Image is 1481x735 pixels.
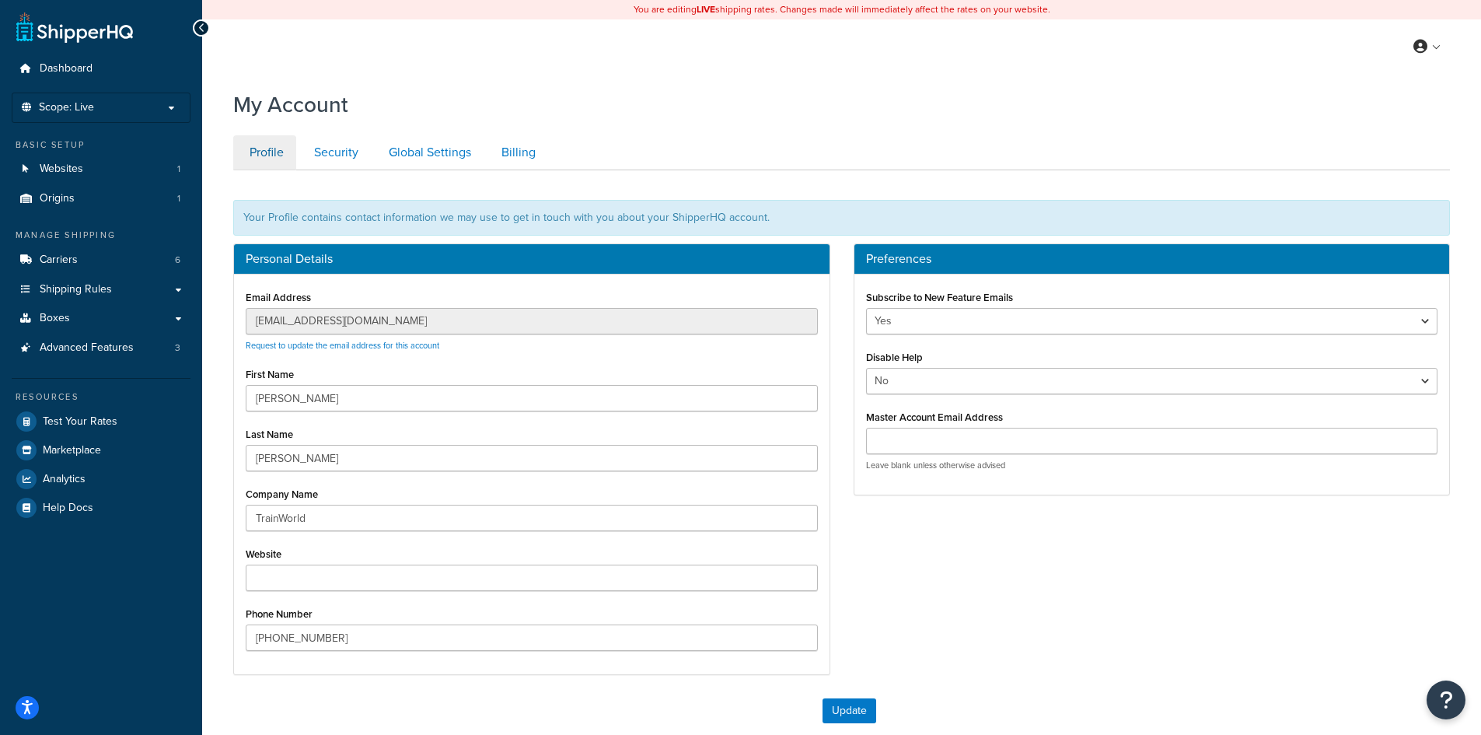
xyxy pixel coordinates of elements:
[12,184,190,213] li: Origins
[12,334,190,362] li: Advanced Features
[43,473,86,486] span: Analytics
[43,502,93,515] span: Help Docs
[12,390,190,404] div: Resources
[12,155,190,184] li: Websites
[12,304,190,333] a: Boxes
[12,184,190,213] a: Origins 1
[246,608,313,620] label: Phone Number
[246,252,818,266] h3: Personal Details
[40,62,93,75] span: Dashboard
[12,246,190,275] a: Carriers 6
[233,89,348,120] h1: My Account
[246,548,281,560] label: Website
[233,135,296,170] a: Profile
[1427,681,1465,719] button: Open Resource Center
[43,444,101,457] span: Marketplace
[40,254,78,267] span: Carriers
[246,488,318,500] label: Company Name
[697,2,715,16] b: LIVE
[40,312,70,325] span: Boxes
[175,254,180,267] span: 6
[12,138,190,152] div: Basic Setup
[866,292,1013,303] label: Subscribe to New Feature Emails
[12,494,190,522] a: Help Docs
[823,698,876,723] button: Update
[246,429,293,440] label: Last Name
[298,135,371,170] a: Security
[866,252,1438,266] h3: Preferences
[12,246,190,275] li: Carriers
[246,369,294,380] label: First Name
[485,135,548,170] a: Billing
[177,163,180,176] span: 1
[12,54,190,83] a: Dashboard
[40,163,83,176] span: Websites
[246,292,311,303] label: Email Address
[12,465,190,493] a: Analytics
[40,341,134,355] span: Advanced Features
[40,283,112,296] span: Shipping Rules
[246,339,439,352] a: Request to update the email address for this account
[233,200,1450,236] div: Your Profile contains contact information we may use to get in touch with you about your ShipperH...
[39,101,94,114] span: Scope: Live
[372,135,484,170] a: Global Settings
[16,12,133,43] a: ShipperHQ Home
[12,275,190,304] a: Shipping Rules
[177,192,180,205] span: 1
[12,436,190,464] a: Marketplace
[12,334,190,362] a: Advanced Features 3
[866,460,1438,471] p: Leave blank unless otherwise advised
[12,229,190,242] div: Manage Shipping
[40,192,75,205] span: Origins
[175,341,180,355] span: 3
[12,408,190,436] a: Test Your Rates
[866,352,923,363] label: Disable Help
[866,411,1003,423] label: Master Account Email Address
[43,415,117,429] span: Test Your Rates
[12,155,190,184] a: Websites 1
